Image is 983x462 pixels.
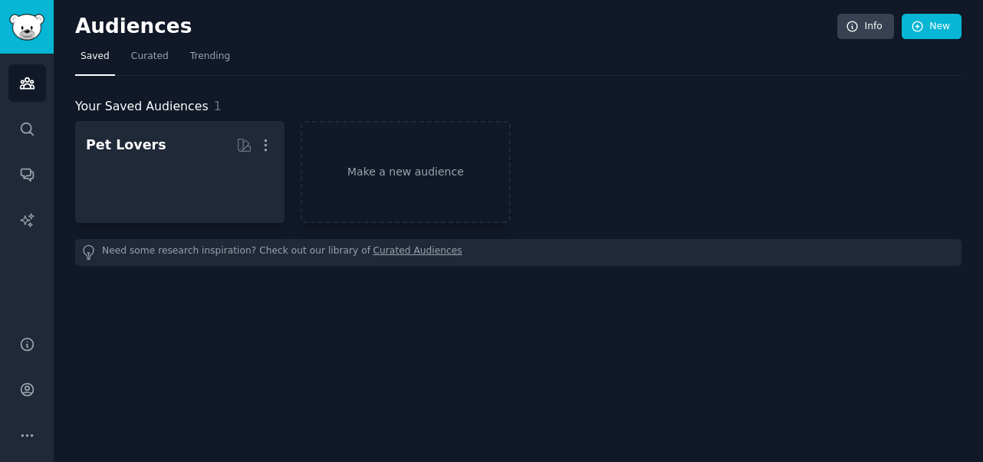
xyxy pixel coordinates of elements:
[214,99,222,113] span: 1
[75,121,284,223] a: Pet Lovers
[185,44,235,76] a: Trending
[9,14,44,41] img: GummySearch logo
[126,44,174,76] a: Curated
[81,50,110,64] span: Saved
[75,44,115,76] a: Saved
[86,136,166,155] div: Pet Lovers
[131,50,169,64] span: Curated
[837,14,894,40] a: Info
[75,97,209,116] span: Your Saved Audiences
[902,14,962,40] a: New
[190,50,230,64] span: Trending
[75,239,962,266] div: Need some research inspiration? Check out our library of
[373,244,462,260] a: Curated Audiences
[301,121,510,223] a: Make a new audience
[75,15,837,39] h2: Audiences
